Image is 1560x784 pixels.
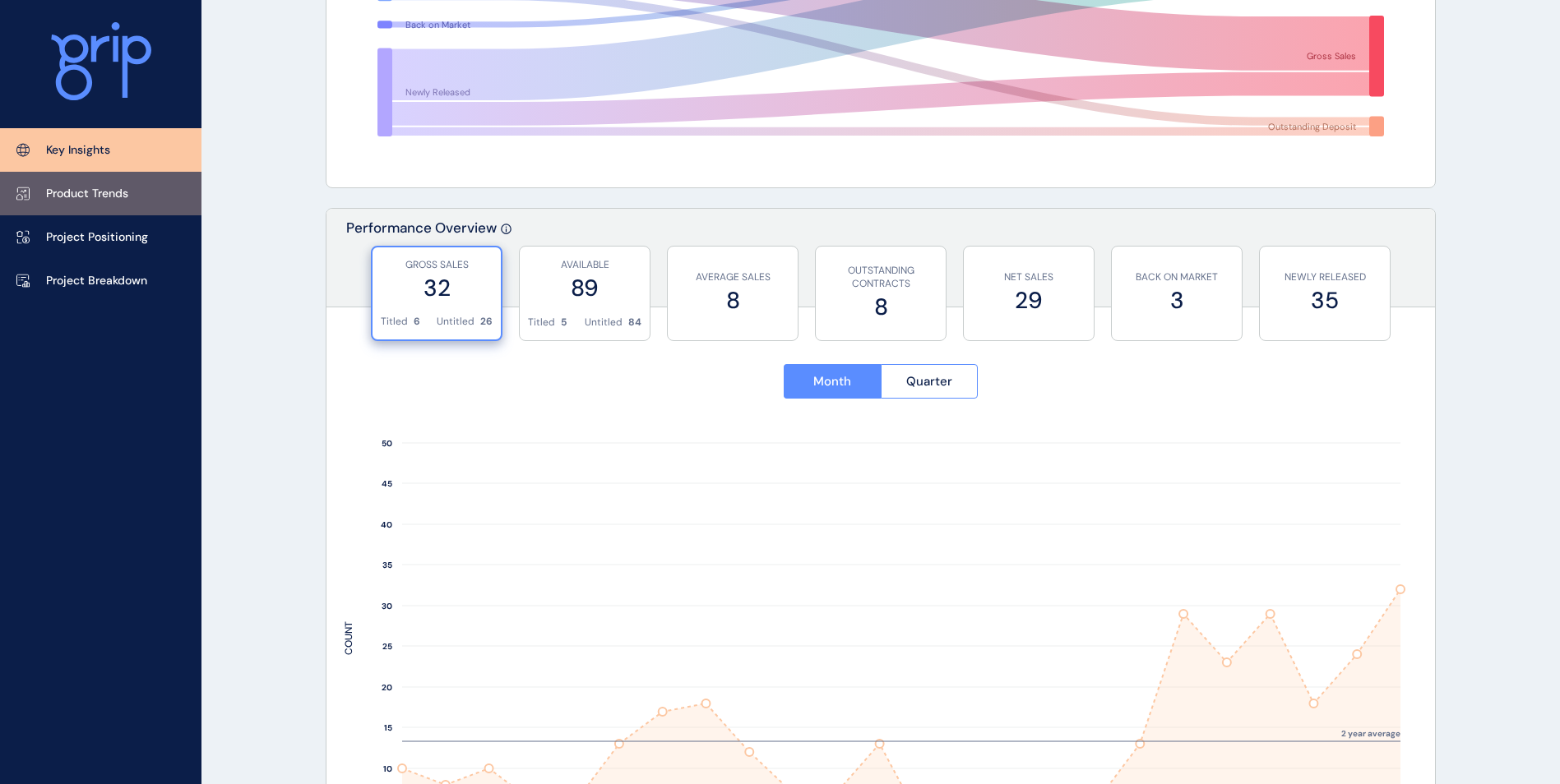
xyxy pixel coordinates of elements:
[382,601,392,611] text: 30
[585,316,623,330] p: Untitled
[382,641,392,652] text: 25
[813,373,851,390] span: Month
[1120,270,1234,284] p: BACK ON MARKET
[972,270,1086,284] p: NET SALES
[881,364,979,399] button: Quarter
[1120,284,1234,316] label: 3
[46,229,148,246] p: Project Positioning
[824,291,937,323] label: 8
[384,722,392,733] text: 15
[382,560,392,570] text: 35
[342,621,355,655] text: COUNT
[676,284,789,316] label: 8
[972,284,1086,316] label: 29
[906,373,952,390] span: Quarter
[46,186,128,202] p: Product Trends
[480,315,493,329] p: 26
[528,258,641,272] p: AVAILABLE
[46,273,147,289] p: Project Breakdown
[437,315,474,329] p: Untitled
[382,438,392,449] text: 50
[46,142,110,159] p: Key Insights
[381,272,493,304] label: 32
[414,315,420,329] p: 6
[561,316,567,330] p: 5
[1268,270,1382,284] p: NEWLY RELEASED
[346,219,497,307] p: Performance Overview
[382,682,392,693] text: 20
[676,270,789,284] p: AVERAGE SALES
[383,763,392,774] text: 10
[381,315,408,329] p: Titled
[1268,284,1382,316] label: 35
[1341,728,1400,739] text: 2 year average
[628,316,641,330] p: 84
[381,258,493,272] p: GROSS SALES
[381,519,392,530] text: 40
[784,364,881,399] button: Month
[824,264,937,292] p: OUTSTANDING CONTRACTS
[382,478,392,489] text: 45
[528,316,555,330] p: Titled
[528,272,641,304] label: 89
